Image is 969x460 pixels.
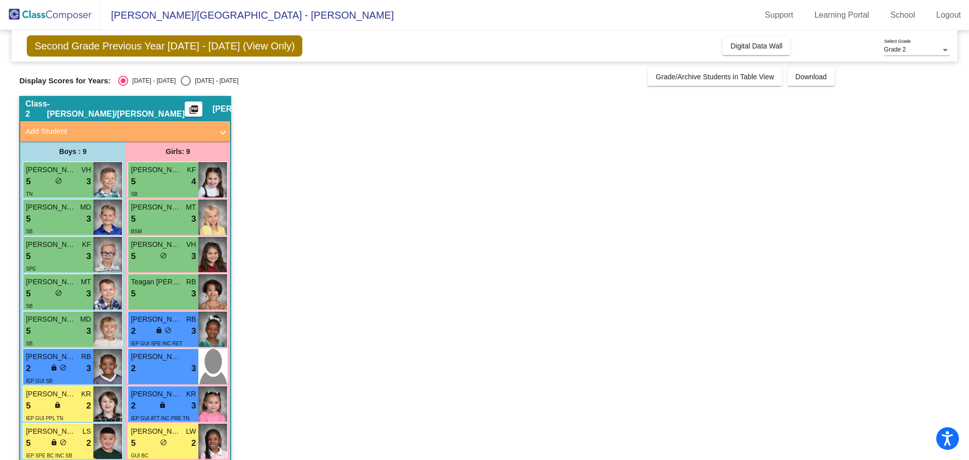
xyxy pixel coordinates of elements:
span: [PERSON_NAME] [212,104,280,114]
span: do_not_disturb_alt [160,252,167,259]
span: 5 [131,250,135,263]
span: Class 2 [25,99,47,119]
span: 5 [26,325,30,338]
span: 3 [86,175,91,188]
span: [PERSON_NAME] [131,165,181,175]
div: Girls: 9 [125,141,230,162]
span: do_not_disturb_alt [60,364,67,371]
span: 3 [86,250,91,263]
span: MT [186,202,196,213]
a: Support [757,7,801,23]
span: [PERSON_NAME] [26,202,76,213]
span: RB [81,351,91,362]
span: 3 [191,287,196,300]
span: RB [186,314,196,325]
span: KR [81,389,91,399]
span: [PERSON_NAME] [131,239,181,250]
span: KF [82,239,91,250]
span: 4 [191,175,196,188]
span: 2 [131,399,135,413]
mat-icon: picture_as_pdf [188,105,200,119]
span: MD [80,202,91,213]
span: 5 [26,437,30,450]
span: 3 [86,325,91,338]
span: [PERSON_NAME]/[GEOGRAPHIC_DATA] - [PERSON_NAME] [101,7,394,23]
div: Boys : 9 [20,141,125,162]
div: [DATE] - [DATE] [191,76,238,85]
span: [PERSON_NAME] [131,351,181,362]
span: 5 [26,399,30,413]
span: SPE [26,266,36,272]
button: Grade/Archive Students in Table View [648,68,782,86]
span: 5 [26,250,30,263]
span: 2 [86,437,91,450]
span: [PERSON_NAME] [PERSON_NAME] [26,426,76,437]
span: [PERSON_NAME] [26,277,76,287]
span: 3 [191,213,196,226]
mat-panel-title: Add Student [25,126,213,137]
mat-expansion-panel-header: Add Student [20,121,230,141]
a: Logout [928,7,969,23]
span: lock [54,401,61,408]
span: lock [155,327,163,334]
span: BSM [131,229,142,234]
span: do_not_disturb_alt [160,439,167,446]
span: MD [80,314,91,325]
span: 3 [191,250,196,263]
span: [PERSON_NAME] [26,351,76,362]
span: 3 [191,362,196,375]
span: do_not_disturb_alt [55,289,62,296]
span: do_not_disturb_alt [60,439,67,446]
span: Teagan [PERSON_NAME] [131,277,181,287]
span: RB [186,277,196,287]
span: KF [187,165,196,175]
a: Learning Portal [806,7,878,23]
mat-radio-group: Select an option [118,76,238,86]
span: 3 [86,213,91,226]
span: SB [131,191,137,197]
span: 5 [26,213,30,226]
span: TN [26,191,32,197]
span: 2 [131,362,135,375]
span: 5 [26,287,30,300]
span: [PERSON_NAME] [26,165,76,175]
span: [PERSON_NAME] [131,389,181,399]
span: 2 [131,325,135,338]
span: SB [26,341,32,346]
span: 5 [26,175,30,188]
span: KR [186,389,196,399]
span: 5 [131,213,135,226]
span: [PERSON_NAME] [131,426,181,437]
a: School [882,7,923,23]
span: Second Grade Previous Year [DATE] - [DATE] (View Only) [27,35,302,57]
span: [PERSON_NAME] [26,314,76,325]
span: 2 [191,437,196,450]
span: do_not_disturb_alt [165,327,172,334]
button: Print Students Details [185,101,202,117]
span: 3 [86,287,91,300]
span: 3 [191,325,196,338]
span: Display Scores for Years: [19,76,111,85]
div: [DATE] - [DATE] [128,76,176,85]
button: Digital Data Wall [722,37,790,55]
span: 5 [131,287,135,300]
span: SB [26,303,32,309]
span: LW [186,426,196,437]
span: do_not_disturb_alt [55,177,62,184]
span: IEP GUI ATT INC PRE TN [131,416,189,421]
span: VH [186,239,196,250]
span: MT [81,277,91,287]
span: Digital Data Wall [730,42,782,50]
span: - [PERSON_NAME]/[PERSON_NAME] [47,99,185,119]
span: [PERSON_NAME] [131,314,181,325]
span: Grade/Archive Students in Table View [656,73,774,81]
span: [PERSON_NAME] [131,202,181,213]
span: Grade 2 [884,46,906,53]
span: 3 [86,362,91,375]
span: IEP GUI SPE INC RET [131,341,182,346]
span: VH [81,165,91,175]
span: IEP SPE BC INC SB [26,453,72,458]
span: LS [82,426,91,437]
span: IEP GUI SB [GEOGRAPHIC_DATA] [26,378,78,394]
span: lock [159,401,166,408]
